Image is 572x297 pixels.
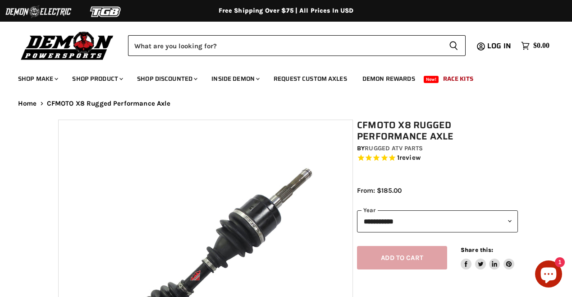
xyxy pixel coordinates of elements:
span: New! [424,76,439,83]
a: Shop Make [11,70,64,88]
ul: Main menu [11,66,547,88]
span: Rated 5.0 out of 5 stars 1 reviews [357,153,518,163]
span: review [399,154,421,162]
a: $0.00 [517,39,554,52]
a: Log in [483,42,517,50]
a: Shop Product [65,70,128,88]
form: Product [128,35,466,56]
input: Search [128,35,442,56]
span: 1 reviews [397,154,421,162]
span: Log in [487,40,511,51]
a: Request Custom Axles [267,70,354,88]
span: CFMOTO X8 Rugged Performance Axle [47,100,171,107]
span: From: $185.00 [357,186,402,195]
button: Search [442,35,466,56]
aside: Share this: [461,246,514,270]
select: year [357,210,518,232]
a: Race Kits [436,70,480,88]
img: Demon Electric Logo 2 [5,3,72,20]
inbox-online-store-chat: Shopify online store chat [532,260,565,290]
a: Demon Rewards [356,70,422,88]
a: Shop Discounted [130,70,203,88]
img: Demon Powersports [18,29,117,61]
a: Home [18,100,37,107]
div: by [357,144,518,153]
span: Share this: [461,246,493,253]
img: TGB Logo 2 [72,3,140,20]
span: $0.00 [533,42,549,50]
a: Rugged ATV Parts [365,144,423,152]
h1: CFMOTO X8 Rugged Performance Axle [357,120,518,142]
a: Inside Demon [205,70,265,88]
